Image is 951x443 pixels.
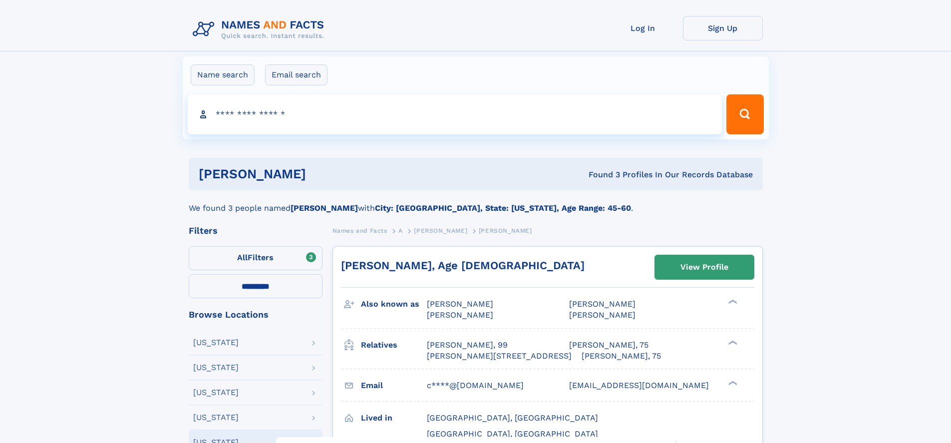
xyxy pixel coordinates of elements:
[193,389,239,397] div: [US_STATE]
[414,227,467,234] span: [PERSON_NAME]
[603,16,683,40] a: Log In
[193,339,239,347] div: [US_STATE]
[361,296,427,313] h3: Also known as
[726,380,738,386] div: ❯
[447,169,753,180] div: Found 3 Profiles In Our Records Database
[680,256,728,279] div: View Profile
[569,310,635,320] span: [PERSON_NAME]
[265,64,327,85] label: Email search
[189,226,322,235] div: Filters
[188,94,722,134] input: search input
[683,16,763,40] a: Sign Up
[726,299,738,305] div: ❯
[726,94,763,134] button: Search Button
[189,310,322,319] div: Browse Locations
[361,377,427,394] h3: Email
[398,227,403,234] span: A
[726,339,738,346] div: ❯
[375,203,631,213] b: City: [GEOGRAPHIC_DATA], State: [US_STATE], Age Range: 45-60
[569,299,635,309] span: [PERSON_NAME]
[427,429,598,439] span: [GEOGRAPHIC_DATA], [GEOGRAPHIC_DATA]
[427,340,508,351] a: [PERSON_NAME], 99
[569,381,709,390] span: [EMAIL_ADDRESS][DOMAIN_NAME]
[398,224,403,237] a: A
[189,246,322,270] label: Filters
[427,413,598,423] span: [GEOGRAPHIC_DATA], [GEOGRAPHIC_DATA]
[189,190,763,214] div: We found 3 people named with .
[479,227,532,234] span: [PERSON_NAME]
[655,255,754,279] a: View Profile
[291,203,358,213] b: [PERSON_NAME]
[341,259,585,272] a: [PERSON_NAME], Age [DEMOGRAPHIC_DATA]
[189,16,332,43] img: Logo Names and Facts
[427,310,493,320] span: [PERSON_NAME]
[582,351,661,362] a: [PERSON_NAME], 75
[414,224,467,237] a: [PERSON_NAME]
[332,224,387,237] a: Names and Facts
[569,340,648,351] a: [PERSON_NAME], 75
[199,168,447,180] h1: [PERSON_NAME]
[237,253,248,262] span: All
[361,410,427,427] h3: Lived in
[191,64,255,85] label: Name search
[193,364,239,372] div: [US_STATE]
[427,299,493,309] span: [PERSON_NAME]
[193,414,239,422] div: [US_STATE]
[427,351,572,362] a: [PERSON_NAME][STREET_ADDRESS]
[361,337,427,354] h3: Relatives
